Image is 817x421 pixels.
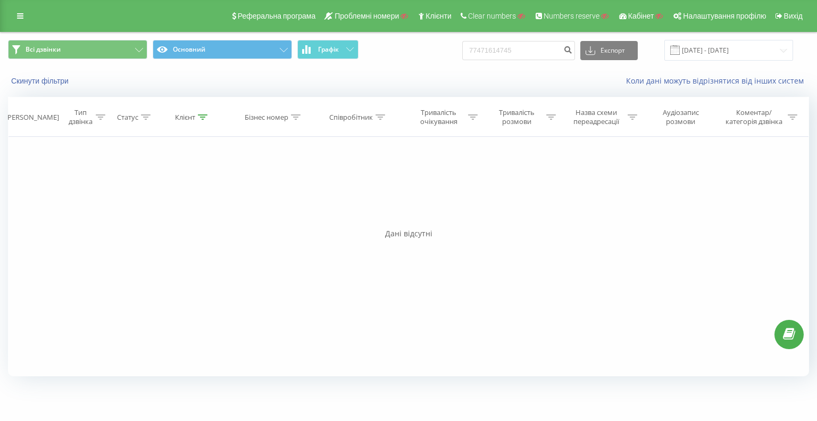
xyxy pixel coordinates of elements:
span: Кабінет [628,12,654,20]
div: Бізнес номер [245,113,288,122]
span: Проблемні номери [335,12,399,20]
button: Скинути фільтри [8,76,74,86]
div: Дані відсутні [8,228,809,239]
div: Клієнт [175,113,195,122]
a: Коли дані можуть відрізнятися вiд інших систем [626,76,809,86]
button: Графік [297,40,359,59]
div: Тривалість розмови [490,108,544,126]
div: Аудіозапис розмови [649,108,712,126]
span: Налаштування профілю [683,12,766,20]
span: Всі дзвінки [26,45,61,54]
div: Тип дзвінка [68,108,93,126]
div: Тривалість очікування [412,108,465,126]
div: Коментар/категорія дзвінка [723,108,785,126]
span: Вихід [784,12,803,20]
span: Clear numbers [468,12,516,20]
button: Експорт [580,41,638,60]
span: Клієнти [426,12,452,20]
span: Реферальна програма [238,12,316,20]
div: Статус [117,113,138,122]
button: Всі дзвінки [8,40,147,59]
div: Назва схеми переадресації [568,108,625,126]
button: Основний [153,40,292,59]
input: Пошук за номером [462,41,575,60]
div: [PERSON_NAME] [5,113,59,122]
span: Графік [318,46,339,53]
span: Numbers reserve [544,12,599,20]
div: Співробітник [329,113,373,122]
